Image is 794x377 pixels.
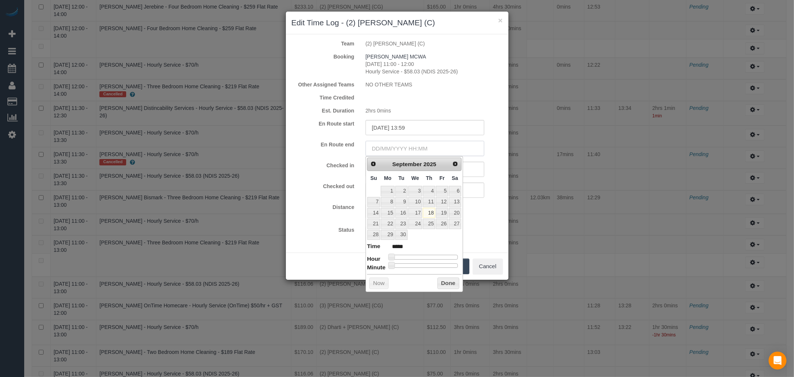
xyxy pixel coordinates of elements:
label: En Route end [286,141,360,148]
a: 16 [395,208,407,218]
a: 3 [408,186,422,196]
a: 10 [408,197,422,207]
a: 4 [423,186,435,196]
a: Prev [368,159,379,169]
span: Prev [370,161,376,167]
a: 26 [436,219,448,229]
dt: Time [367,242,380,251]
a: 30 [395,230,407,240]
span: Next [452,161,458,167]
a: 9 [395,197,407,207]
h3: Edit Time Log - (2) [PERSON_NAME] (C) [291,17,503,28]
a: 17 [408,208,422,218]
dt: Hour [367,255,380,264]
a: 24 [408,219,422,229]
span: September [392,161,422,167]
label: Status [286,226,360,234]
a: 25 [423,219,435,229]
label: Est. Duration [286,107,360,114]
label: Other Assigned Teams [286,81,360,88]
label: Checked in [286,162,360,169]
label: Time Credited [286,94,360,101]
span: Thursday [426,175,432,181]
input: DD/MM/YYYY HH:MM [366,120,484,135]
label: Booking [286,53,360,60]
label: Team [286,40,360,47]
a: 15 [381,208,395,218]
label: En Route start [286,120,360,127]
span: Sunday [370,175,377,181]
div: (2) [PERSON_NAME] (C) [360,40,508,47]
button: Now [369,278,388,289]
div: [DATE] 11:00 - 12:00 Hourly Service - $58.03 (NDIS 2025-26) [360,53,508,75]
button: × [498,16,503,24]
button: Done [437,278,459,289]
div: NO OTHER TEAMS [360,81,508,88]
a: Next [450,159,460,169]
a: 27 [449,219,461,229]
span: 2025 [424,161,436,167]
a: 2 [395,186,407,196]
a: 5 [436,186,448,196]
a: 21 [367,219,380,229]
a: 7 [367,197,380,207]
label: Checked out [286,183,360,190]
a: 23 [395,219,407,229]
a: 11 [423,197,435,207]
a: 22 [381,219,395,229]
a: 6 [449,186,461,196]
a: 19 [436,208,448,218]
div: 2hrs 0mins [360,107,508,114]
a: 13 [449,197,461,207]
a: 28 [367,230,380,240]
a: 12 [436,197,448,207]
dt: Minute [367,263,386,273]
span: Friday [440,175,445,181]
div: Open Intercom Messenger [769,352,787,370]
button: Cancel [473,259,503,274]
span: Saturday [452,175,458,181]
a: 14 [367,208,380,218]
a: 18 [423,208,435,218]
a: 1 [381,186,395,196]
a: 29 [381,230,395,240]
span: Monday [384,175,392,181]
a: [PERSON_NAME] MCWA [366,54,426,60]
span: Tuesday [398,175,404,181]
span: Wednesday [411,175,419,181]
sui-modal: Edit Time Log - (2) Nicole Condello (C) [286,12,508,280]
a: 20 [449,208,461,218]
a: 8 [381,197,395,207]
label: Distance [286,203,360,211]
input: DD/MM/YYYY HH:MM [366,141,484,156]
